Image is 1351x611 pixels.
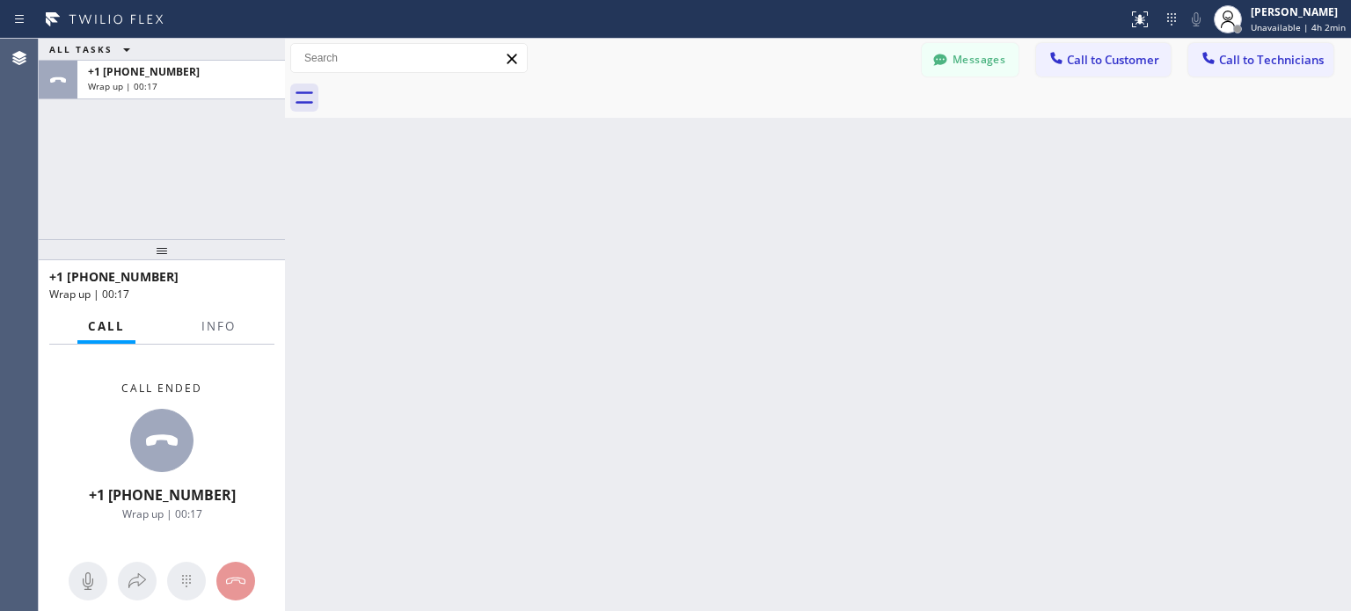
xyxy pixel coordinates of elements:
div: [PERSON_NAME] [1251,4,1346,19]
span: Wrap up | 00:17 [88,80,157,92]
button: Open directory [118,562,157,600]
span: +1 [PHONE_NUMBER] [89,485,236,505]
span: Wrap up | 00:17 [122,506,202,521]
span: Call ended [121,381,202,396]
span: Call to Technicians [1219,52,1324,68]
button: Call to Customer [1036,43,1171,76]
span: Call to Customer [1067,52,1159,68]
span: ALL TASKS [49,43,113,55]
input: Search [291,44,527,72]
button: Call to Technicians [1188,43,1333,76]
button: Call [77,309,135,344]
button: Mute [1184,7,1209,32]
button: ALL TASKS [39,39,148,60]
button: Open dialpad [167,562,206,600]
button: Mute [69,562,107,600]
button: Messages [922,43,1019,76]
span: Unavailable | 4h 2min [1251,21,1346,33]
button: Hang up [216,562,255,600]
span: Call [88,318,125,334]
span: +1 [PHONE_NUMBER] [88,64,200,79]
span: +1 [PHONE_NUMBER] [49,268,179,285]
span: Wrap up | 00:17 [49,287,129,302]
span: Info [201,318,236,334]
button: Info [191,309,246,344]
